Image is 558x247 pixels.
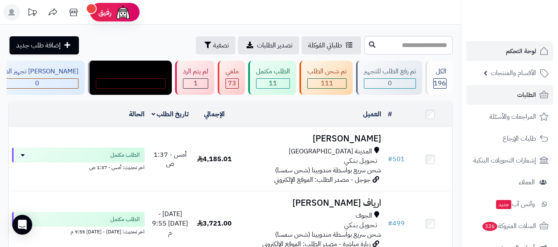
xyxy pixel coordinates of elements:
[98,7,112,17] span: رفيق
[491,67,536,79] span: الأقسام والمنتجات
[154,150,187,169] span: أمس - 1:37 ص
[473,155,536,166] span: إشعارات التحويلات البنكية
[226,79,238,88] div: 73
[110,215,140,223] span: الطلب مكتمل
[197,219,232,228] span: 3,721.00
[86,61,173,95] a: مندوب توصيل داخل الرياض 0
[496,200,511,209] span: جديد
[466,194,553,214] a: وآتس آبجديد
[388,154,392,164] span: #
[197,154,232,164] span: 4,185.01
[289,147,372,156] span: المدينة [GEOGRAPHIC_DATA]
[466,107,553,127] a: المراجعات والأسئلة
[257,40,292,50] span: تصدير الطلبات
[506,45,536,57] span: لوحة التحكم
[388,219,392,228] span: #
[354,61,424,95] a: تم رفع الطلب للتجهيز 0
[96,79,165,88] div: 0
[344,156,377,166] span: تـحـويـل بـنـكـي
[240,198,381,208] h3: ارياف [PERSON_NAME]
[424,61,454,95] a: الكل196
[434,78,446,88] span: 196
[12,215,32,235] div: Open Intercom Messenger
[152,209,188,238] span: [DATE] - [DATE] 9:55 م
[466,216,553,236] a: السلات المتروكة326
[228,78,236,88] span: 73
[502,22,550,40] img: logo-2.png
[115,4,131,21] img: ai-face.png
[519,176,535,188] span: العملاء
[388,78,392,88] span: 0
[194,78,198,88] span: 1
[495,198,535,210] span: وآتس آب
[308,40,342,50] span: طلباتي المُوكلة
[129,109,145,119] a: الحالة
[482,222,497,231] span: 326
[482,220,536,232] span: السلات المتروكة
[364,79,416,88] div: 0
[302,36,361,54] a: طلباتي المُوكلة
[196,36,235,54] button: تصفية
[466,129,553,148] a: طلبات الإرجاع
[466,151,553,170] a: إشعارات التحويلات البنكية
[489,111,536,122] span: المراجعات والأسئلة
[96,67,166,76] div: مندوب توصيل داخل الرياض
[275,230,381,240] span: شحن سريع بواسطة مندوبينا (شحن سمسا)
[22,4,43,23] a: تحديثات المنصة
[256,79,290,88] div: 11
[256,67,290,76] div: الطلب مكتمل
[466,172,553,192] a: العملاء
[240,134,381,143] h3: [PERSON_NAME]
[364,67,416,76] div: تم رفع الطلب للتجهيز
[466,85,553,105] a: الطلبات
[35,78,39,88] span: 0
[308,79,346,88] div: 111
[173,61,216,95] a: لم يتم الرد 1
[238,36,299,54] a: تصدير الطلبات
[12,162,145,171] div: اخر تحديث: أمس - 1:37 ص
[321,78,333,88] span: 111
[183,79,208,88] div: 1
[152,109,189,119] a: تاريخ الطلب
[204,109,225,119] a: الإجمالي
[307,67,347,76] div: تم شحن الطلب
[503,133,536,144] span: طلبات الإرجاع
[517,89,536,101] span: الطلبات
[388,109,392,119] a: #
[110,151,140,159] span: الطلب مكتمل
[298,61,354,95] a: تم شحن الطلب 111
[275,165,381,175] span: شحن سريع بواسطة مندوبينا (شحن سمسا)
[388,154,405,164] a: #501
[356,211,372,221] span: الجوف
[9,36,79,54] a: إضافة طلب جديد
[269,78,277,88] span: 11
[129,78,133,88] span: 0
[344,221,377,230] span: تـحـويـل بـنـكـي
[216,61,247,95] a: ملغي 73
[16,40,61,50] span: إضافة طلب جديد
[183,67,208,76] div: لم يتم الرد
[388,219,405,228] a: #499
[12,227,145,235] div: اخر تحديث: [DATE] - [DATE] 9:55 م
[363,109,381,119] a: العميل
[213,40,229,50] span: تصفية
[466,41,553,61] a: لوحة التحكم
[274,175,370,185] span: جوجل - مصدر الطلب: الموقع الإلكتروني
[433,67,446,76] div: الكل
[247,61,298,95] a: الطلب مكتمل 11
[226,67,239,76] div: ملغي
